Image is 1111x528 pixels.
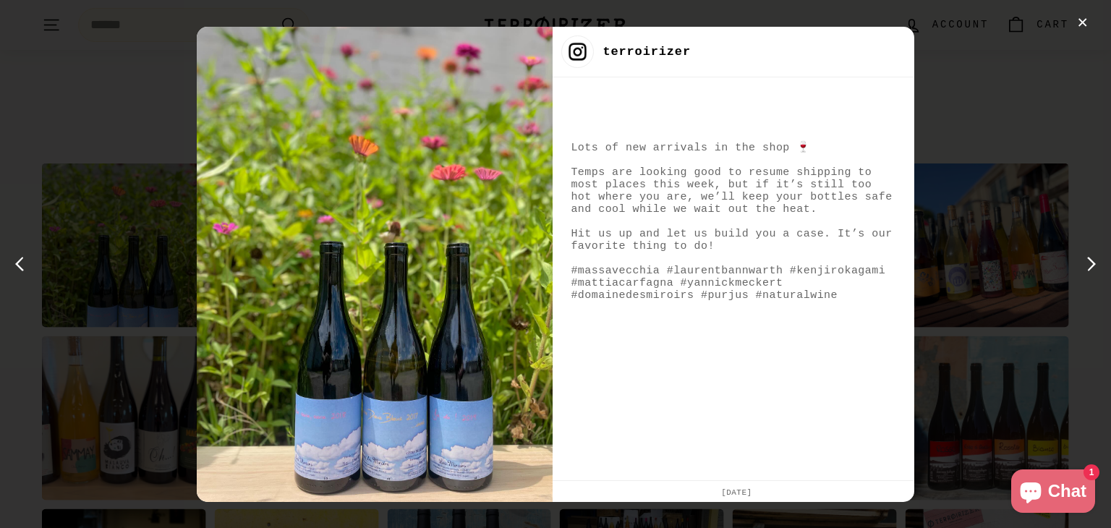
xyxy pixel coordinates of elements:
[571,140,896,302] div: Lots of new arrivals in the shop 🍷 Temps are looking good to resume shipping to most places this ...
[603,43,691,60] div: terroirizer
[11,252,34,276] div: previous post
[715,488,752,497] span: [DATE]
[561,35,594,68] img: Instagram profile picture
[603,43,691,60] a: Opens @terroirizer Instagram profile on a new window
[197,27,915,502] div: Instagram post details
[1077,252,1100,276] div: next post
[1072,12,1094,34] div: close button
[1007,469,1099,516] inbox-online-store-chat: Shopify online store chat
